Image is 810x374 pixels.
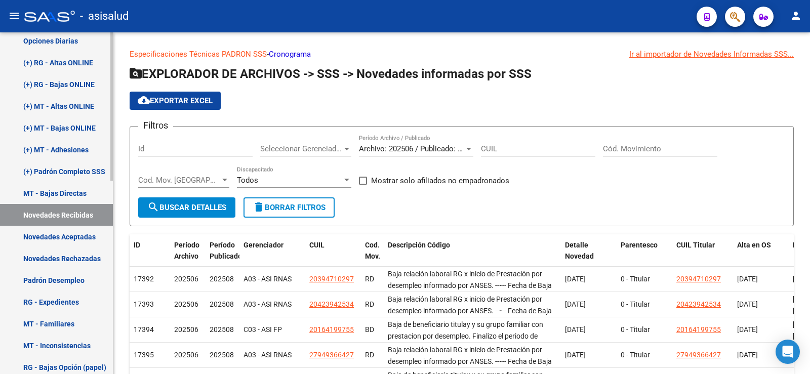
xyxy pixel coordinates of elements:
span: Detalle Novedad [565,241,594,261]
span: - asisalud [80,5,129,27]
span: 20394710297 [309,275,354,283]
span: CUIL Titular [676,241,715,249]
mat-icon: cloud_download [138,94,150,106]
span: Cod. Mov. [365,241,380,261]
span: [DATE] [737,300,758,308]
span: Baja relación laboral RG x inicio de Prestación por desempleo informado por ANSES. -- -- Fecha de... [388,346,552,365]
span: [DATE] [565,351,586,359]
mat-icon: person [790,10,802,22]
span: Alta en OS [737,241,771,249]
span: 17394 [134,325,154,334]
span: 202506 [174,300,198,308]
datatable-header-cell: Período Archivo [170,234,206,279]
span: 202508 [210,275,234,283]
span: Borrar Filtros [253,203,326,212]
span: RD [365,275,374,283]
span: 20164199755 [676,325,721,334]
span: 0 - Titular [621,351,650,359]
span: ID [134,241,140,249]
datatable-header-cell: Período Publicado [206,234,239,279]
span: [DATE] [565,325,586,334]
datatable-header-cell: Detalle Novedad [561,234,617,279]
span: [DATE] [737,325,758,334]
datatable-header-cell: CUIL Titular [672,234,733,279]
span: BD [365,325,374,334]
button: Buscar Detalles [138,197,235,218]
strong: - [499,281,502,289]
span: 202508 [210,351,234,359]
span: [DATE] [737,351,758,359]
span: 17393 [134,300,154,308]
span: Mostrar solo afiliados no empadronados [371,175,509,187]
span: EXPLORADOR DE ARCHIVOS -> SSS -> Novedades informadas por SSS [130,67,532,81]
mat-icon: menu [8,10,20,22]
button: Exportar EXCEL [130,92,221,110]
datatable-header-cell: Parentesco [617,234,672,279]
span: 17395 [134,351,154,359]
span: Baja relación laboral RG x inicio de Prestación por desempleo informado por ANSES. -- -- Fecha de... [388,295,552,315]
span: 27949366427 [309,351,354,359]
span: Exportar EXCEL [138,96,213,105]
span: Baja relación laboral RG x inicio de Prestación por desempleo informado por ANSES. -- -- Fecha de... [388,270,552,289]
span: 202506 [174,351,198,359]
span: 27949366427 [676,351,721,359]
p: - [130,49,794,60]
span: Seleccionar Gerenciador [260,144,342,153]
span: Período Archivo [174,241,199,261]
a: Cronograma [269,50,311,59]
span: [DATE] [565,300,586,308]
span: Cod. Mov. [GEOGRAPHIC_DATA] [138,176,220,185]
span: Descripción Código [388,241,450,249]
mat-icon: delete [253,201,265,213]
button: Borrar Filtros [244,197,335,218]
div: Ir al importador de Novedades Informadas SSS... [629,49,794,60]
span: 17392 [134,275,154,283]
span: Buscar Detalles [147,203,226,212]
span: RD [365,351,374,359]
span: 202508 [210,325,234,334]
span: C03 - ASI FP [244,325,282,334]
span: 20423942534 [676,300,721,308]
span: Parentesco [621,241,658,249]
span: A03 - ASI RNAS [244,300,292,308]
span: Período Publicado [210,241,242,261]
a: Especificaciones Técnicas PADRON SSS [130,50,267,59]
datatable-header-cell: Cod. Mov. [361,234,384,279]
span: 202506 [174,325,198,334]
strong: - [499,357,502,365]
span: CUIL [309,241,325,249]
datatable-header-cell: ID [130,234,170,279]
span: [DATE] [565,275,586,283]
mat-icon: search [147,201,159,213]
span: A03 - ASI RNAS [244,351,292,359]
span: A03 - ASI RNAS [244,275,292,283]
strong: - [499,307,502,315]
span: 20164199755 [309,325,354,334]
datatable-header-cell: Descripción Código [384,234,561,279]
datatable-header-cell: CUIL [305,234,361,279]
span: Archivo: 202506 / Publicado: 202508 [359,144,482,153]
span: RD [365,300,374,308]
span: 0 - Titular [621,325,650,334]
span: 20423942534 [309,300,354,308]
div: Open Intercom Messenger [776,340,800,364]
span: 202506 [174,275,198,283]
datatable-header-cell: Gerenciador [239,234,305,279]
h3: Filtros [138,118,173,133]
span: 202508 [210,300,234,308]
span: [DATE] [737,275,758,283]
span: 0 - Titular [621,300,650,308]
span: Todos [237,176,258,185]
datatable-header-cell: Alta en OS [733,234,789,279]
span: 20394710297 [676,275,721,283]
span: 0 - Titular [621,275,650,283]
span: Gerenciador [244,241,283,249]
